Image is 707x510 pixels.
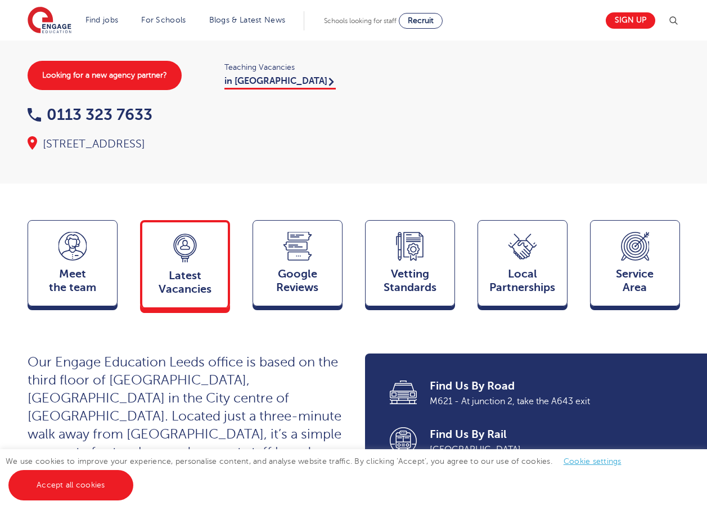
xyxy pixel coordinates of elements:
span: We use cookies to improve your experience, personalise content, and analyse website traffic. By c... [6,457,633,489]
span: Recruit [408,16,434,25]
a: Recruit [399,13,443,29]
a: Sign up [606,12,655,29]
span: Google Reviews [259,267,336,294]
a: Blogs & Latest News [209,16,286,24]
a: GoogleReviews [253,220,343,311]
a: Cookie settings [564,457,622,466]
a: in [GEOGRAPHIC_DATA] [224,76,336,90]
img: Engage Education [28,7,71,35]
span: [GEOGRAPHIC_DATA] [430,442,664,457]
a: Find jobs [85,16,119,24]
a: LatestVacancies [140,220,230,313]
a: Local Partnerships [478,220,568,311]
span: Find Us By Road [430,378,664,394]
span: Latest Vacancies [148,269,222,296]
a: Accept all cookies [8,470,133,500]
span: Schools looking for staff [324,17,397,25]
span: Service Area [596,267,674,294]
a: ServiceArea [590,220,680,311]
a: Meetthe team [28,220,118,311]
div: [STREET_ADDRESS] [28,136,343,152]
span: Local Partnerships [484,267,561,294]
span: Meet the team [34,267,111,294]
a: 0113 323 7633 [28,106,152,123]
span: Find Us By Rail [430,427,664,442]
a: Looking for a new agency partner? [28,61,182,90]
span: Teaching Vacancies [224,61,343,74]
span: Vetting Standards [371,267,449,294]
a: For Schools [141,16,186,24]
a: VettingStandards [365,220,455,311]
span: M621 - At junction 2, take the A643 exit [430,394,664,409]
